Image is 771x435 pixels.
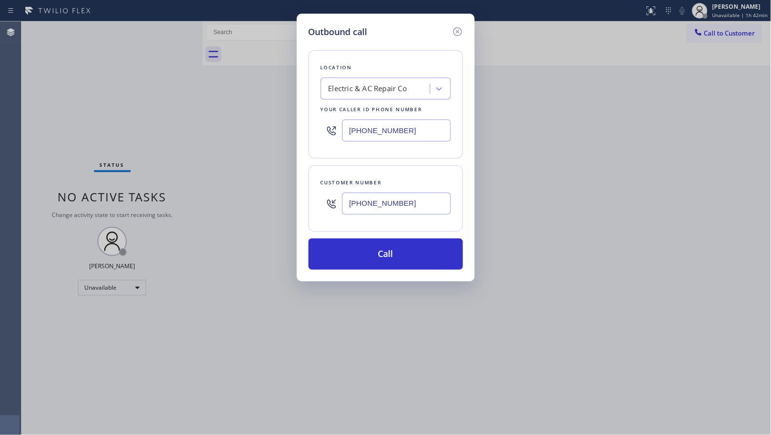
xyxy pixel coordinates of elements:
div: Location [321,62,451,73]
input: (123) 456-7890 [342,193,451,215]
div: Customer number [321,178,451,188]
div: Your caller id phone number [321,104,451,115]
button: Call [308,238,463,270]
input: (123) 456-7890 [342,119,451,141]
h5: Outbound call [308,25,367,39]
div: Electric & AC Repair Co [328,83,407,95]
